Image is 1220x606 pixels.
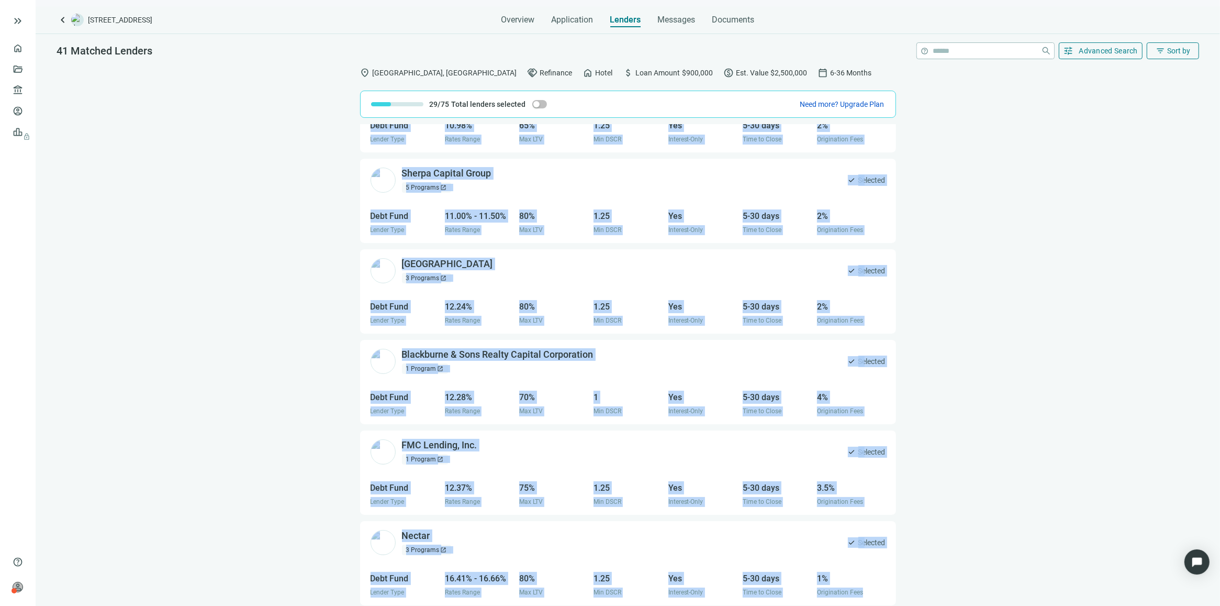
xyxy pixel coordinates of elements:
div: 11.00% - 11.50% [445,210,513,223]
button: keyboard_double_arrow_right [12,15,24,27]
div: 5-30 days [743,210,811,223]
div: 75% [519,481,587,494]
img: 6eca8c5e-4c15-4839-85ee-a39df7287f7d [371,439,396,465]
span: Interest-Only [668,498,703,505]
span: [GEOGRAPHIC_DATA], [GEOGRAPHIC_DATA] [373,67,517,79]
div: 1.25 [594,300,662,313]
span: Lender Type [371,136,405,143]
span: Max LTV [519,498,543,505]
span: Time to Close [743,226,781,234]
span: check [848,176,856,184]
div: Debt Fund [371,210,439,223]
span: person [13,582,23,592]
span: Lenders [610,15,641,25]
div: Yes [668,210,736,223]
span: attach_money [623,68,634,78]
span: Interest-Only [668,589,703,596]
div: 1.25 [594,210,662,223]
div: FMC Lending, Inc. [402,439,477,452]
div: Yes [668,572,736,585]
span: Origination Fees [817,317,863,324]
span: $900,000 [682,67,713,79]
div: 1.25 [594,572,662,585]
span: help [13,557,23,567]
span: Lender Type [371,317,405,324]
span: open_in_new [441,275,447,281]
div: 5-30 days [743,300,811,313]
span: Max LTV [519,589,543,596]
span: Need more? Upgrade Plan [800,100,885,108]
span: Min DSCR [594,226,621,234]
button: tuneAdvanced Search [1059,42,1143,59]
div: 5 Programs [402,182,451,193]
div: Open Intercom Messenger [1184,549,1210,575]
span: Min DSCR [594,136,621,143]
div: 1.25 [594,481,662,494]
span: Selected [858,174,886,186]
span: Documents [712,15,755,25]
div: 16.41% - 16.66% [445,572,513,585]
span: check [848,448,856,456]
div: 80% [519,210,587,223]
span: tune [1064,46,1074,56]
button: Need more? Upgrade Plan [800,99,885,109]
span: Max LTV [519,407,543,415]
span: Interest-Only [668,136,703,143]
span: Interest-Only [668,226,703,234]
div: Blackburne & Sons Realty Capital Corporation [402,348,594,361]
span: Origination Fees [817,407,863,415]
span: Origination Fees [817,498,863,505]
span: Max LTV [519,317,543,324]
span: Min DSCR [594,498,621,505]
span: Rates Range [445,407,480,415]
span: paid [724,68,734,78]
div: Yes [668,119,736,132]
span: check [848,267,856,275]
div: 3 Programs [402,545,451,555]
span: open_in_new [441,547,447,553]
span: Hotel [596,67,613,79]
div: Nectar [402,530,430,543]
span: Selected [858,537,886,548]
div: 1 Program [402,454,448,465]
div: 3.5% [817,481,885,494]
span: Sort by [1167,47,1190,55]
span: filter_list [1156,46,1165,56]
img: 23b134c1-045c-4559-a386-f50bfd5724c0 [371,530,396,555]
span: calendar_today [818,68,829,78]
div: Yes [668,481,736,494]
div: 2% [817,300,885,313]
img: 507ab297-7134-4cf9-a5d5-df901da1d439 [371,168,396,193]
div: 3 Programs [402,273,451,283]
span: Time to Close [743,498,781,505]
span: Lender Type [371,226,405,234]
span: Selected [858,265,886,277]
span: Advanced Search [1079,47,1138,55]
span: home [583,68,594,78]
span: check [848,538,856,547]
div: 5-30 days [743,119,811,132]
div: 5-30 days [743,391,811,404]
span: Time to Close [743,317,781,324]
span: Rates Range [445,498,480,505]
div: Yes [668,391,736,404]
span: Lender Type [371,407,405,415]
div: 10.98% [445,119,513,132]
span: Rates Range [445,589,480,596]
img: e2278e8b-6ff0-4427-b63c-64bf520ca923 [371,349,396,374]
span: Lender Type [371,589,405,596]
button: filter_listSort by [1147,42,1199,59]
img: 3e081af5-9f5d-4b02-aa0e-722943aabda6 [371,258,396,283]
div: 2% [817,210,885,223]
div: 1% [817,572,885,585]
div: Debt Fund [371,119,439,132]
div: 12.37% [445,481,513,494]
div: 65% [519,119,587,132]
span: Min DSCR [594,317,621,324]
span: Refinance [540,67,573,79]
div: 70% [519,391,587,404]
div: Debt Fund [371,572,439,585]
div: Debt Fund [371,300,439,313]
div: 12.28% [445,391,513,404]
span: open_in_new [438,456,444,462]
